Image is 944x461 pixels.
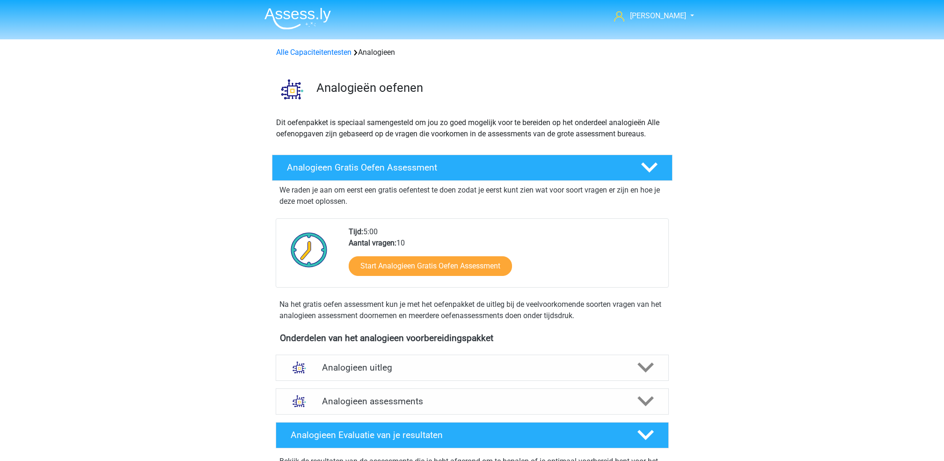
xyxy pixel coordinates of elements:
a: Analogieen Evaluatie van je resultaten [272,422,673,448]
img: Klok [285,226,333,273]
div: 5:00 10 [342,226,668,287]
div: Na het gratis oefen assessment kun je met het oefenpakket de uitleg bij de veelvoorkomende soorte... [276,299,669,321]
a: uitleg Analogieen uitleg [272,355,673,381]
div: Analogieen [272,47,672,58]
img: analogieen uitleg [287,356,311,379]
h4: Analogieen uitleg [322,362,622,373]
p: Dit oefenpakket is speciaal samengesteld om jou zo goed mogelijk voor te bereiden op het onderdee... [276,117,668,140]
a: [PERSON_NAME] [610,10,687,22]
b: Tijd: [349,227,363,236]
img: analogieen [272,69,312,109]
span: [PERSON_NAME] [630,11,686,20]
h3: Analogieën oefenen [316,81,665,95]
a: Alle Capaciteitentesten [276,48,351,57]
p: We raden je aan om eerst een gratis oefentest te doen zodat je eerst kunt zien wat voor soort vra... [279,185,665,207]
h4: Analogieen assessments [322,396,622,407]
img: analogieen assessments [287,389,311,413]
h4: Analogieen Evaluatie van je resultaten [291,430,622,440]
h4: Onderdelen van het analogieen voorbereidingspakket [280,333,665,343]
a: assessments Analogieen assessments [272,388,673,415]
b: Aantal vragen: [349,238,396,247]
h4: Analogieen Gratis Oefen Assessment [287,162,626,173]
a: Analogieen Gratis Oefen Assessment [268,155,676,181]
img: Assessly [264,7,331,30]
a: Start Analogieen Gratis Oefen Assessment [349,256,512,276]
